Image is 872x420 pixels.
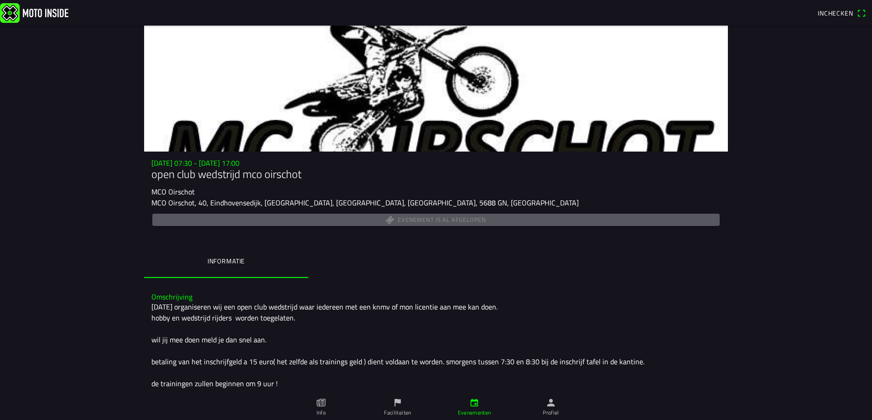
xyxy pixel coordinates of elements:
h3: Omschrijving [151,293,721,301]
h1: open club wedstrijd mco oirschot [151,168,721,181]
a: Incheckenqr scanner [813,5,870,21]
ion-icon: person [546,398,556,408]
h3: [DATE] 07:30 - [DATE] 17:00 [151,159,721,168]
ion-icon: flag [393,398,403,408]
ion-label: Faciliteiten [384,409,411,417]
span: Inchecken [818,8,853,18]
ion-label: Profiel [543,409,559,417]
div: [DATE] organiseren wij een open club wedstrijd waar iedereen met een knmv of mon licentie aan mee... [151,301,721,411]
ion-label: Info [317,409,326,417]
ion-text: MCO Oirschot [151,186,195,197]
ion-text: MCO Oirschot, 40, Eindhovensedijk, [GEOGRAPHIC_DATA], [GEOGRAPHIC_DATA], [GEOGRAPHIC_DATA], 5688 ... [151,197,579,208]
ion-icon: paper [316,398,326,408]
ion-label: Informatie [208,256,245,266]
ion-icon: calendar [469,398,479,408]
ion-label: Evenementen [458,409,491,417]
